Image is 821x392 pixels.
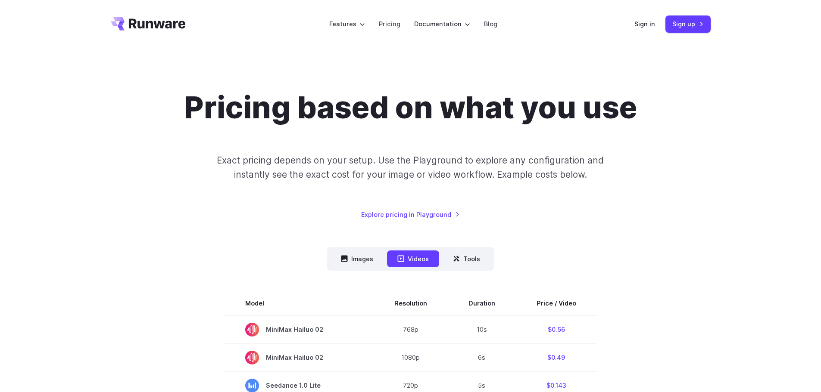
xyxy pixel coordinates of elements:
[200,153,620,182] p: Exact pricing depends on your setup. Use the Playground to explore any configuration and instantl...
[448,315,516,344] td: 10s
[516,343,597,371] td: $0.49
[374,291,448,315] th: Resolution
[634,19,655,29] a: Sign in
[245,351,353,364] span: MiniMax Hailuo 02
[448,343,516,371] td: 6s
[361,210,460,219] a: Explore pricing in Playground
[245,323,353,336] span: MiniMax Hailuo 02
[387,250,439,267] button: Videos
[329,19,365,29] label: Features
[379,19,400,29] a: Pricing
[111,17,186,31] a: Go to /
[374,343,448,371] td: 1080p
[516,315,597,344] td: $0.56
[665,15,711,32] a: Sign up
[443,250,490,267] button: Tools
[374,315,448,344] td: 768p
[414,19,470,29] label: Documentation
[225,291,374,315] th: Model
[448,291,516,315] th: Duration
[331,250,384,267] button: Images
[184,90,637,126] h1: Pricing based on what you use
[484,19,497,29] a: Blog
[516,291,597,315] th: Price / Video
